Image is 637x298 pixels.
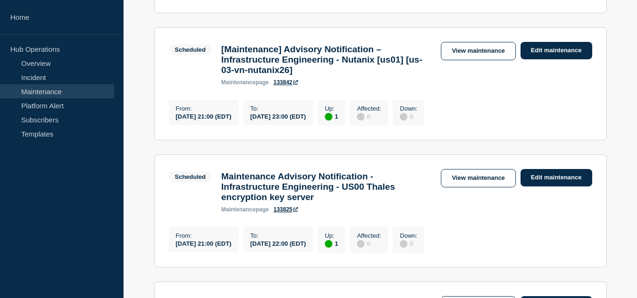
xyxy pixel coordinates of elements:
p: To : [250,105,306,112]
div: [DATE] 21:00 (EDT) [176,112,232,120]
div: Scheduled [175,46,206,53]
div: [DATE] 22:00 (EDT) [250,239,306,247]
div: [DATE] 23:00 (EDT) [250,112,306,120]
a: View maintenance [441,169,515,187]
p: Affected : [357,232,381,239]
a: Edit maintenance [521,42,592,59]
div: disabled [400,240,407,248]
div: disabled [357,240,364,248]
div: up [325,240,332,248]
p: Up : [325,232,338,239]
p: From : [176,105,232,112]
p: To : [250,232,306,239]
a: View maintenance [441,42,515,60]
h3: Maintenance Advisory Notification - Infrastructure Engineering - US00 Thales encryption key server [221,171,431,202]
div: 0 [400,112,417,121]
h3: [Maintenance] Advisory Notification – Infrastructure Engineering - Nutanix [us01] [us-03-vn-nutan... [221,44,431,75]
div: 0 [400,239,417,248]
p: From : [176,232,232,239]
span: maintenance [221,206,256,213]
a: 133825 [273,206,298,213]
span: maintenance [221,79,256,86]
p: Down : [400,232,417,239]
div: [DATE] 21:00 (EDT) [176,239,232,247]
div: 0 [357,239,381,248]
div: 1 [325,239,338,248]
a: 133842 [273,79,298,86]
div: 0 [357,112,381,121]
p: page [221,79,269,86]
div: Scheduled [175,173,206,180]
p: page [221,206,269,213]
div: 1 [325,112,338,121]
div: up [325,113,332,121]
p: Up : [325,105,338,112]
div: disabled [400,113,407,121]
a: Edit maintenance [521,169,592,186]
p: Affected : [357,105,381,112]
p: Down : [400,105,417,112]
div: disabled [357,113,364,121]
